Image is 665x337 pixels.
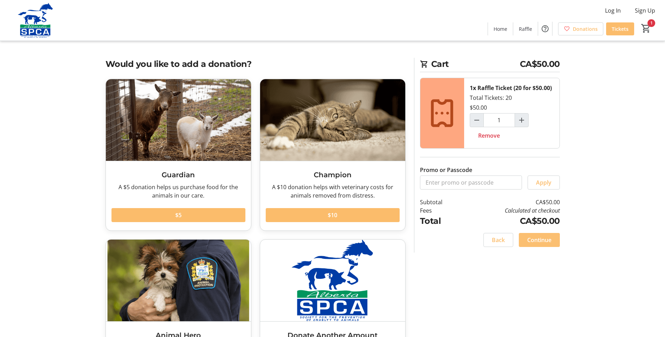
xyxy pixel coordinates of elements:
span: Continue [527,236,551,244]
img: Guardian [106,79,251,161]
span: Apply [536,178,551,187]
button: Help [538,22,552,36]
span: $10 [328,211,337,219]
button: Back [483,233,513,247]
div: 1x Raffle Ticket (20 for $50.00) [470,84,552,92]
span: Home [494,25,507,33]
td: CA$50.00 [460,215,559,227]
div: $50.00 [470,103,487,112]
span: Log In [605,6,621,15]
input: Raffle Ticket (20 for $50.00) Quantity [483,113,515,127]
button: Increment by one [515,114,528,127]
h2: Cart [420,58,560,72]
img: Donate Another Amount [260,240,405,321]
button: $10 [266,208,400,222]
button: Remove [470,129,508,143]
button: Continue [519,233,560,247]
span: Remove [478,131,500,140]
td: Subtotal [420,198,461,206]
span: Raffle [519,25,532,33]
span: Back [492,236,505,244]
img: Champion [260,79,405,161]
label: Promo or Passcode [420,166,472,174]
img: Alberta SPCA's Logo [4,3,67,38]
h2: Would you like to add a donation? [106,58,406,70]
span: CA$50.00 [520,58,560,70]
button: Log In [599,5,626,16]
button: $5 [111,208,245,222]
span: Donations [573,25,598,33]
td: Total [420,215,461,227]
input: Enter promo or passcode [420,176,522,190]
td: Fees [420,206,461,215]
img: Animal Hero [106,240,251,321]
span: Tickets [612,25,629,33]
span: Sign Up [635,6,655,15]
h3: Champion [266,170,400,180]
a: Home [488,22,513,35]
a: Raffle [513,22,538,35]
div: Total Tickets: 20 [464,78,559,148]
div: A $10 donation helps with veterinary costs for animals removed from distress. [266,183,400,200]
button: Apply [528,176,560,190]
button: Cart [640,22,652,35]
td: Calculated at checkout [460,206,559,215]
div: A $5 donation helps us purchase food for the animals in our care. [111,183,245,200]
button: Decrement by one [470,114,483,127]
h3: Guardian [111,170,245,180]
td: CA$50.00 [460,198,559,206]
button: Sign Up [629,5,661,16]
span: $5 [175,211,182,219]
a: Donations [558,22,603,35]
a: Tickets [606,22,634,35]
